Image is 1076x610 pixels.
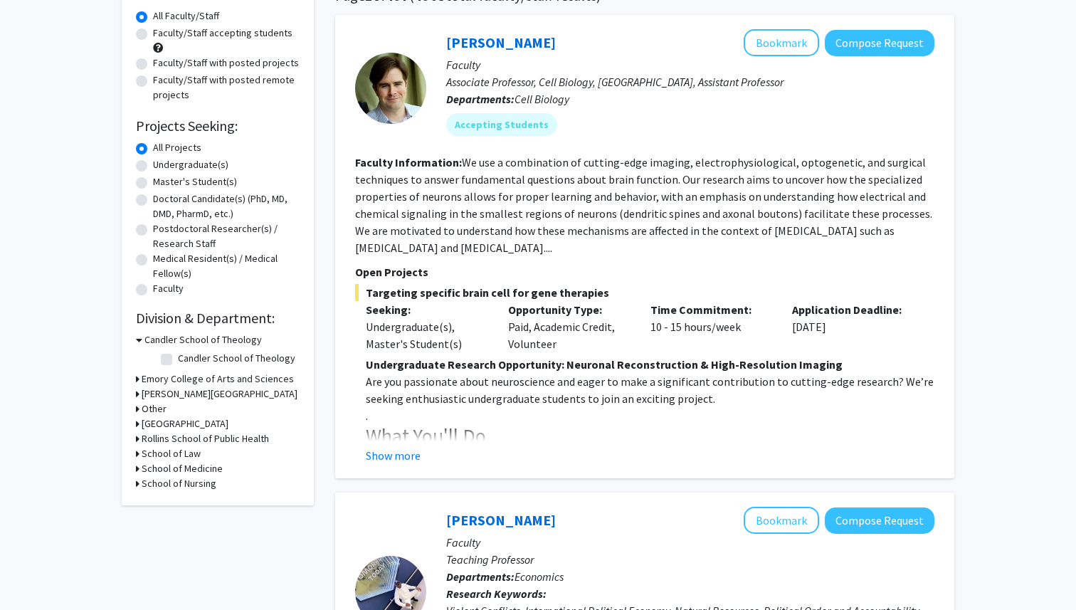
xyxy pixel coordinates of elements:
p: Open Projects [355,263,934,280]
label: Postdoctoral Researcher(s) / Research Staff [153,221,300,251]
h3: Rollins School of Public Health [142,431,269,446]
mat-chip: Accepting Students [446,113,557,136]
label: Undergraduate(s) [153,157,228,172]
div: Paid, Academic Credit, Volunteer [497,301,640,352]
label: Doctoral Candidate(s) (PhD, MD, DMD, PharmD, etc.) [153,191,300,221]
button: Add Melvin Ayogu to Bookmarks [744,507,819,534]
label: Faculty/Staff with posted projects [153,56,299,70]
b: Departments: [446,569,515,584]
label: All Faculty/Staff [153,9,219,23]
a: [PERSON_NAME] [446,511,556,529]
b: Faculty Information: [355,155,462,169]
h3: School of Nursing [142,476,216,491]
h3: Other [142,401,167,416]
p: Faculty [446,534,934,551]
p: Faculty [446,56,934,73]
p: . [366,407,934,424]
div: Undergraduate(s), Master's Student(s) [366,318,487,352]
p: Seeking: [366,301,487,318]
fg-read-more: We use a combination of cutting-edge imaging, electrophysiological, optogenetic, and surgical tec... [355,155,932,255]
p: Time Commitment: [650,301,771,318]
label: Candler School of Theology [178,351,295,366]
p: Are you passionate about neuroscience and eager to make a significant contribution to cutting-edg... [366,373,934,407]
label: Faculty/Staff accepting students [153,26,292,41]
a: [PERSON_NAME] [446,33,556,51]
h3: [GEOGRAPHIC_DATA] [142,416,228,431]
div: [DATE] [781,301,924,352]
h3: Candler School of Theology [144,332,262,347]
strong: Undergraduate Research Opportunity: Neuronal Reconstruction & High-Resolution Imaging [366,357,843,372]
label: Faculty [153,281,184,296]
h3: Emory College of Arts and Sciences [142,372,294,386]
p: Application Deadline: [792,301,913,318]
h3: What You'll Do [366,424,934,448]
button: Show more [366,447,421,464]
p: Teaching Professor [446,551,934,568]
span: Targeting specific brain cell for gene therapies [355,284,934,301]
h3: School of Medicine [142,461,223,476]
iframe: Chat [11,546,60,599]
label: All Projects [153,140,201,155]
b: Research Keywords: [446,587,547,601]
label: Medical Resident(s) / Medical Fellow(s) [153,251,300,281]
h2: Projects Seeking: [136,117,300,135]
b: Departments: [446,92,515,106]
label: Master's Student(s) [153,174,237,189]
button: Compose Request to Melvin Ayogu [825,508,934,534]
label: Faculty/Staff with posted remote projects [153,73,300,102]
h3: School of Law [142,446,201,461]
p: Opportunity Type: [508,301,629,318]
h2: Division & Department: [136,310,300,327]
button: Add Matt Rowan to Bookmarks [744,29,819,56]
span: Economics [515,569,564,584]
button: Compose Request to Matt Rowan [825,30,934,56]
h3: [PERSON_NAME][GEOGRAPHIC_DATA] [142,386,297,401]
span: Cell Biology [515,92,569,106]
div: 10 - 15 hours/week [640,301,782,352]
p: Associate Professor, Cell Biology, [GEOGRAPHIC_DATA], Assistant Professor [446,73,934,90]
